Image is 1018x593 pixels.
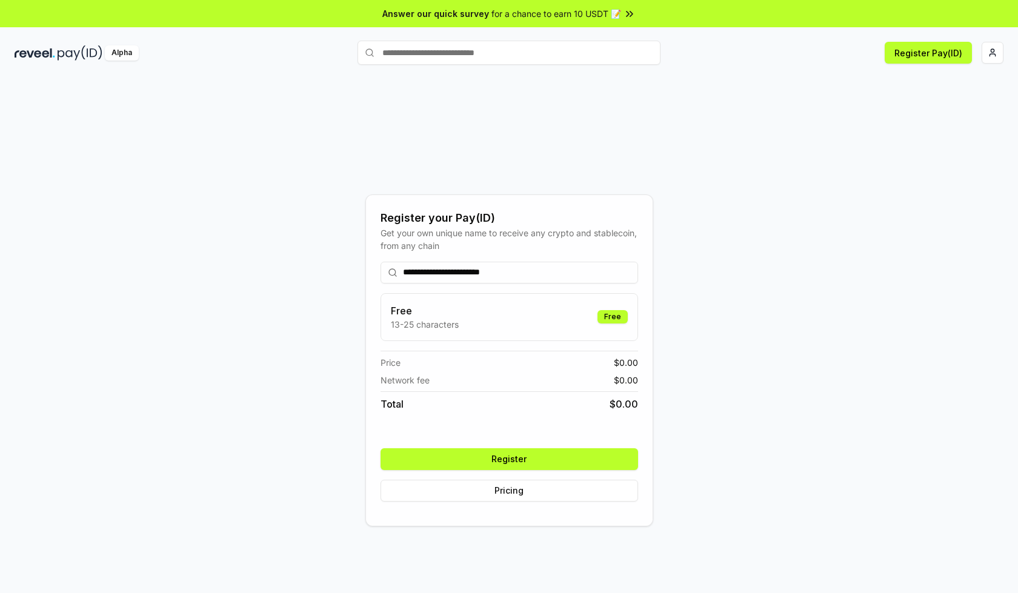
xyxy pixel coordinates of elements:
img: pay_id [58,45,102,61]
span: $ 0.00 [610,397,638,411]
button: Pricing [381,480,638,502]
img: reveel_dark [15,45,55,61]
div: Get your own unique name to receive any crypto and stablecoin, from any chain [381,227,638,252]
span: $ 0.00 [614,356,638,369]
span: Network fee [381,374,430,386]
span: Total [381,397,404,411]
h3: Free [391,303,459,318]
span: Answer our quick survey [382,7,489,20]
p: 13-25 characters [391,318,459,331]
span: Price [381,356,401,369]
button: Register Pay(ID) [885,42,972,64]
span: $ 0.00 [614,374,638,386]
span: for a chance to earn 10 USDT 📝 [491,7,621,20]
div: Register your Pay(ID) [381,210,638,227]
button: Register [381,448,638,470]
div: Alpha [105,45,139,61]
div: Free [597,310,628,323]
